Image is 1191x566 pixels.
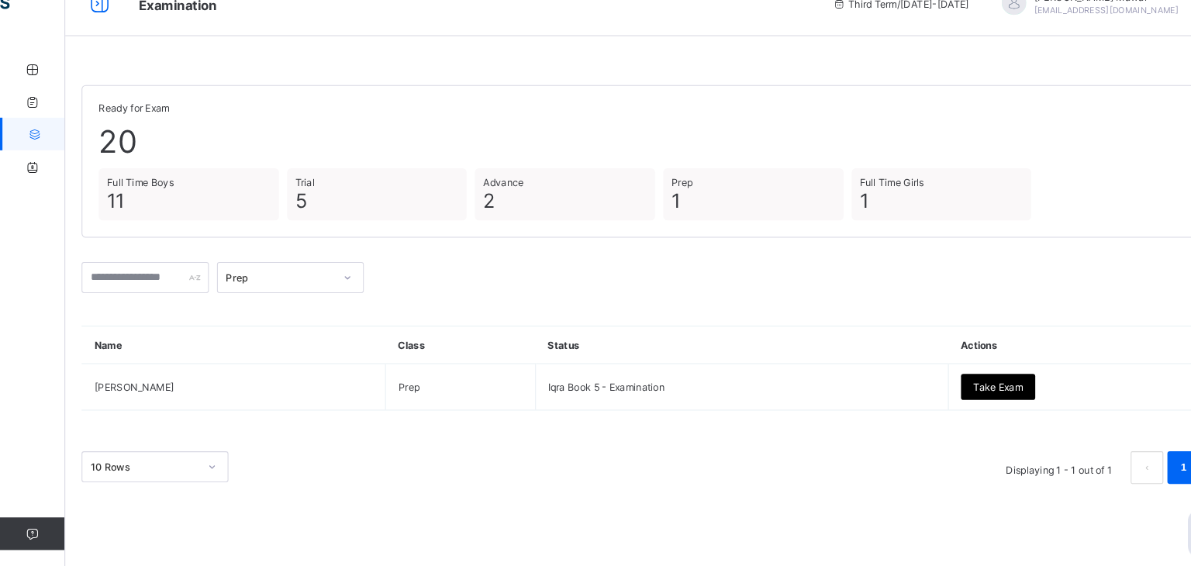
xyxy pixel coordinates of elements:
span: Examination [132,25,206,40]
li: 1 [1110,457,1141,488]
li: 上一页 [1075,457,1106,488]
td: Iqra Book 5 - Examination [509,374,901,418]
th: Actions [901,338,1175,374]
div: Prep [215,286,317,298]
td: Prep [367,374,509,418]
span: 2 [459,207,615,230]
button: Open asap [1129,512,1175,558]
li: Displaying 1 - 1 out of 1 [944,457,1068,488]
span: 11 [102,207,257,230]
span: 5 [281,207,437,230]
span: Take Exam [925,390,972,402]
span: Advance [459,195,615,207]
span: 1 [638,207,794,230]
th: Name [78,338,367,374]
a: 1 [1117,462,1132,482]
span: 1 [817,207,973,230]
span: session/term information [791,26,921,37]
button: next page [1144,457,1175,488]
span: Full Time Girls [817,195,973,207]
span: Ready for Exam [94,125,1159,136]
li: 下一页 [1144,457,1175,488]
span: Trial [281,195,437,207]
div: 10 Rows [86,466,188,478]
button: prev page [1075,457,1106,488]
td: [PERSON_NAME] [78,374,367,418]
div: Hafiz AbdullahMawar [937,19,1154,44]
span: [EMAIL_ADDRESS][DOMAIN_NAME] [983,33,1120,42]
span: 20 [94,144,1159,180]
span: Full Time Boys [102,195,257,207]
th: Status [509,338,901,374]
span: Prep [638,195,794,207]
span: [PERSON_NAME] Mawar [983,19,1120,31]
th: Class [367,338,509,374]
